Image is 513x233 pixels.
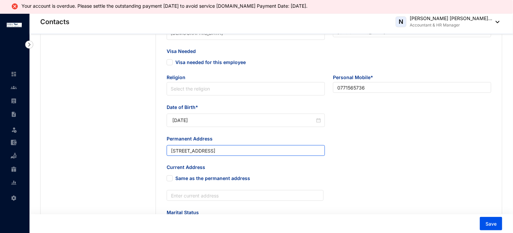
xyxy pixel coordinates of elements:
[172,117,315,124] input: Date of Birth*
[11,111,17,117] img: contract-unselected.99e2b2107c0a7dd48938.svg
[167,209,204,216] label: Marital Status
[167,175,173,181] span: Same as the permanent address
[11,166,17,172] img: gratuity-unselected.a8c340787eea3cf492d7.svg
[21,3,311,9] li: Your account is overdue. Please settle the outstanding payment [DATE] to avoid service [DOMAIN_NA...
[492,21,500,23] img: dropdown-black.8e83cc76930a90b1a4fdb6d089b7bf3a.svg
[5,94,21,108] li: Payroll
[7,23,22,27] img: logo
[175,175,250,182] span: Same as the permanent address
[167,190,324,201] input: Enter current address
[5,67,21,81] li: Home
[11,195,17,201] img: settings-unselected.1febfda315e6e19643a1.svg
[5,176,21,189] li: Reports
[167,145,325,156] input: Permanent Address
[5,108,21,121] li: Contracts
[25,41,33,49] img: nav-icon-right.af6afadce00d159da59955279c43614e.svg
[5,163,21,176] li: Gratuity
[167,48,325,56] span: Visa Needed
[5,136,21,149] li: Expenses
[480,217,502,230] button: Save
[486,221,497,227] span: Save
[399,19,403,25] span: N
[167,74,325,82] span: Religion
[11,139,17,145] img: expense-unselected.2edcf0507c847f3e9e96.svg
[11,2,19,10] img: alert-icon-error.ae2eb8c10aa5e3dc951a89517520af3a.svg
[11,98,17,104] img: payroll-unselected.b590312f920e76f0c668.svg
[175,59,246,66] span: Visa needed for this employee
[11,153,17,159] img: loan-unselected.d74d20a04637f2d15ab5.svg
[167,164,324,172] span: Current Address
[333,74,491,82] span: Personal Mobile*
[5,149,21,163] li: Loan
[167,104,203,111] label: Date of Birth*
[11,84,17,91] img: people-unselected.118708e94b43a90eceab.svg
[333,82,491,93] input: Enter mobile number
[5,81,21,94] li: Contacts
[167,135,217,142] label: Permanent Address
[410,15,492,22] p: [PERSON_NAME] [PERSON_NAME]...
[11,71,17,77] img: home-unselected.a29eae3204392db15eaf.svg
[167,59,173,65] span: Visa needed for this employee
[410,22,492,28] p: Accountant & HR Manager
[40,17,69,26] p: Contacts
[11,180,17,186] img: report-unselected.e6a6b4230fc7da01f883.svg
[11,126,17,133] img: leave-unselected.2934df6273408c3f84d9.svg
